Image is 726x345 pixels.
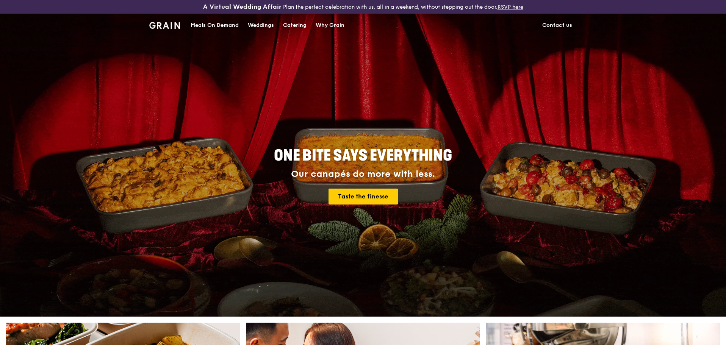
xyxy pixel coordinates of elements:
div: Why Grain [316,14,344,37]
div: Weddings [248,14,274,37]
div: Catering [283,14,307,37]
img: Grain [149,22,180,29]
a: Catering [279,14,311,37]
div: Plan the perfect celebration with us, all in a weekend, without stepping out the door. [145,3,581,11]
a: Contact us [538,14,577,37]
a: Weddings [243,14,279,37]
a: GrainGrain [149,13,180,36]
div: Our canapés do more with less. [227,169,499,180]
h3: A Virtual Wedding Affair [203,3,282,11]
div: Meals On Demand [191,14,239,37]
a: RSVP here [498,4,523,10]
span: ONE BITE SAYS EVERYTHING [274,147,452,165]
a: Taste the finesse [329,189,398,205]
a: Why Grain [311,14,349,37]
